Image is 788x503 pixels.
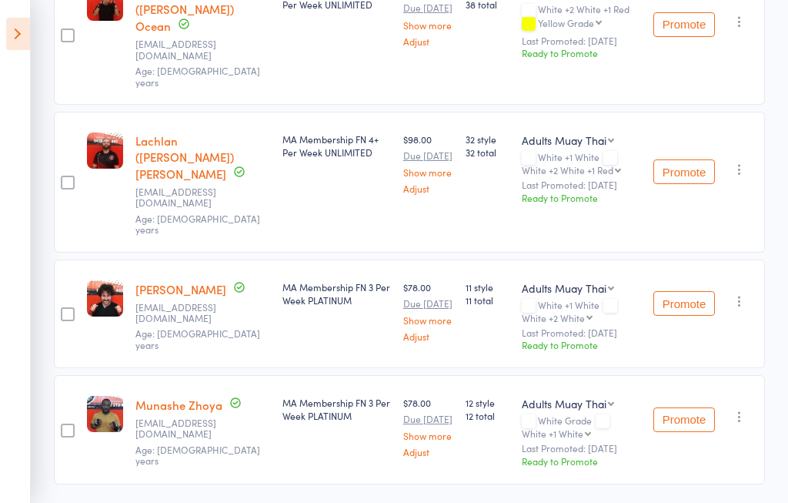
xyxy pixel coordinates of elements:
[403,414,453,424] small: Due [DATE]
[522,327,641,338] small: Last Promoted: [DATE]
[282,132,391,159] div: MA Membership FN 4+ Per Week UNLIMITED
[135,327,260,350] span: Age: [DEMOGRAPHIC_DATA] years
[466,409,509,422] span: 12 total
[522,46,641,59] div: Ready to Promote
[522,165,613,175] div: White +2 White +1 Red
[135,64,260,88] span: Age: [DEMOGRAPHIC_DATA] years
[522,428,583,438] div: White +1 White
[466,132,509,146] span: 32 style
[403,183,453,193] a: Adjust
[403,150,453,161] small: Due [DATE]
[403,132,453,193] div: $98.00
[522,300,641,323] div: White +1 White
[653,12,715,37] button: Promote
[403,298,453,309] small: Due [DATE]
[135,302,235,324] small: Chickenjoe29@hotmail.com
[522,191,641,204] div: Ready to Promote
[135,443,260,467] span: Age: [DEMOGRAPHIC_DATA] years
[466,146,509,159] span: 32 total
[282,396,391,422] div: MA Membership FN 3 Per Week PLATINUM
[403,331,453,341] a: Adjust
[466,280,509,293] span: 11 style
[522,280,606,296] div: Adults Muay Thai
[403,2,453,13] small: Due [DATE]
[522,415,641,438] div: White Grade
[522,443,641,454] small: Last Promoted: [DATE]
[403,167,453,177] a: Show more
[653,407,715,432] button: Promote
[135,417,235,440] small: Munashezhoya@yahoo.com
[522,179,641,190] small: Last Promoted: [DATE]
[653,159,715,184] button: Promote
[87,396,123,432] img: image1751884658.png
[522,132,606,148] div: Adults Muay Thai
[135,397,222,413] a: Munashe Zhoya
[522,396,606,411] div: Adults Muay Thai
[135,281,226,297] a: [PERSON_NAME]
[403,447,453,457] a: Adjust
[522,4,641,30] div: White +2 White +1 Red
[522,152,641,175] div: White +1 White
[653,291,715,316] button: Promote
[522,35,641,46] small: Last Promoted: [DATE]
[466,293,509,307] span: 11 total
[403,315,453,325] a: Show more
[466,396,509,409] span: 12 style
[135,39,235,61] small: Joshuaocean1809@gmail.com
[522,313,585,323] div: White +2 White
[403,20,453,30] a: Show more
[135,132,234,182] a: Lachlan ([PERSON_NAME]) [PERSON_NAME]
[522,454,641,468] div: Ready to Promote
[538,18,594,28] div: Yellow Grade
[403,36,453,46] a: Adjust
[403,280,453,341] div: $78.00
[87,132,123,169] img: image1742987872.png
[135,212,260,236] span: Age: [DEMOGRAPHIC_DATA] years
[522,338,641,351] div: Ready to Promote
[135,186,235,209] small: perkinslockie@gmail.com
[403,431,453,441] a: Show more
[282,280,391,307] div: MA Membership FN 3 Per Week PLATINUM
[403,396,453,457] div: $78.00
[87,280,123,317] img: image1754481013.png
